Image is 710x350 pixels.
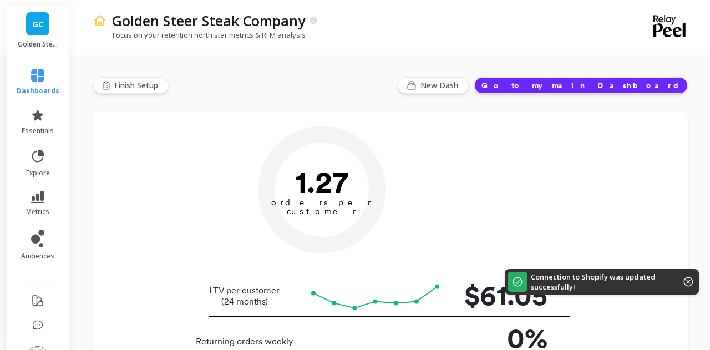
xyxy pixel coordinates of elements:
span: essentials [22,126,54,135]
p: Golden Steer Steak Company [112,11,305,30]
span: Finish Setup [114,80,161,91]
button: New Dash [398,77,469,94]
span: audiences [21,252,54,261]
span: GC [32,18,44,31]
p: Connection to Shopify was updated successfully! [531,272,667,292]
text: 1.27 [295,164,348,200]
span: New Dash [420,80,461,91]
button: Finish Setup [93,77,169,94]
img: header icon [93,14,106,27]
span: dashboards [17,87,59,95]
button: Go to my main Dashboard [474,77,688,94]
p: $61.05 [459,275,547,316]
p: Golden Steer Steak Company [18,40,58,49]
tspan: customer [287,206,357,216]
span: explore [26,169,50,177]
span: metrics [26,207,49,216]
p: Focus on your retention north star metrics & RFM analysis [93,30,306,40]
p: LTV per customer (24 months) [192,285,296,307]
tspan: orders per [271,197,372,207]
